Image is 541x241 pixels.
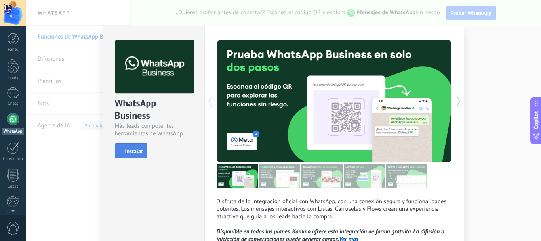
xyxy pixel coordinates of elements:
div: Más leads con potentes herramientas de WhatsApp [115,122,193,137]
img: tour_image_cc377002d0016b7ebaeb4dbe65cb2175.png [386,164,427,188]
div: Calendario [2,156,25,162]
span: Copilot [532,111,540,129]
img: tour_image_7a4924cebc22ed9e3259523e50fe4fd6.png [217,164,258,188]
div: Leads [2,76,25,81]
div: WhatsApp Business [115,97,193,122]
img: tour_image_cc27419dad425b0ae96c2716632553fa.png [259,164,300,188]
button: Instalar [115,143,147,158]
span: Instalar [125,148,143,154]
div: WhatsApp [2,128,24,135]
div: Chats [2,101,25,106]
img: logo_main.png [115,40,194,94]
img: tour_image_1009fe39f4f058b759f0df5a2b7f6f06.png [301,164,343,188]
div: Panel [2,47,25,52]
div: Listas [2,184,25,189]
img: tour_image_62c9952fc9cf984da8d1d2aa2c453724.png [344,164,385,188]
